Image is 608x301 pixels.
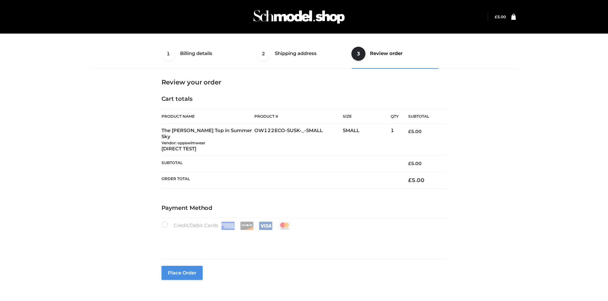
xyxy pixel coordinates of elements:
span: £ [495,14,497,19]
th: Qty [391,109,399,124]
th: Size [343,109,387,124]
bdi: 5.00 [408,161,422,166]
span: £ [408,177,412,183]
th: Product # [254,109,343,124]
img: Amex [221,222,235,230]
label: Credit/Debit Cards [161,221,292,230]
td: SMALL [343,124,391,156]
td: The [PERSON_NAME] Top in Summer Sky [DIRECT TEST] [161,124,255,156]
a: £5.00 [495,14,506,19]
img: Visa [259,222,273,230]
bdi: 5.00 [408,129,422,134]
bdi: 5.00 [495,14,506,19]
img: Discover [240,222,254,230]
td: 1 [391,124,399,156]
th: Product Name [161,109,255,124]
iframe: Secure payment input frame [160,229,446,252]
h4: Cart totals [161,96,447,103]
th: Order Total [161,171,399,188]
span: £ [408,161,411,166]
td: OW122ECO-SUSK-_-SMALL [254,124,343,156]
h3: Review your order [161,78,447,86]
span: £ [408,129,411,134]
button: Place order [161,266,203,280]
th: Subtotal [399,109,447,124]
small: Vendor: oppswimwear [161,140,205,145]
bdi: 5.00 [408,177,424,183]
h4: Payment Method [161,205,447,212]
img: Mastercard [278,222,291,230]
th: Subtotal [161,156,399,171]
img: Schmodel Admin 964 [251,4,347,29]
